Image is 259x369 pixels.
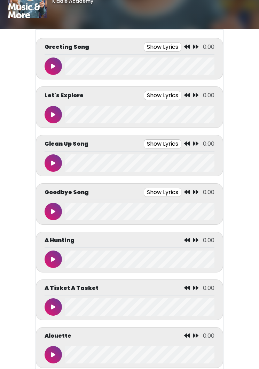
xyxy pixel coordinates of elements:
[45,332,71,340] p: Alouette
[45,140,88,148] p: Clean Up Song
[45,284,99,292] p: A Tisket A Tasket
[144,91,181,100] button: Show Lyrics
[45,91,84,100] p: Let's Explore
[203,332,214,340] span: 0.00
[203,43,214,51] span: 0.00
[203,188,214,196] span: 0.00
[203,284,214,292] span: 0.00
[45,188,89,197] p: Goodbye Song
[144,188,181,197] button: Show Lyrics
[203,236,214,244] span: 0.00
[45,236,74,245] p: A Hunting
[144,139,181,148] button: Show Lyrics
[45,43,89,51] p: Greeting Song
[144,43,181,52] button: Show Lyrics
[203,91,214,99] span: 0.00
[203,140,214,148] span: 0.00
